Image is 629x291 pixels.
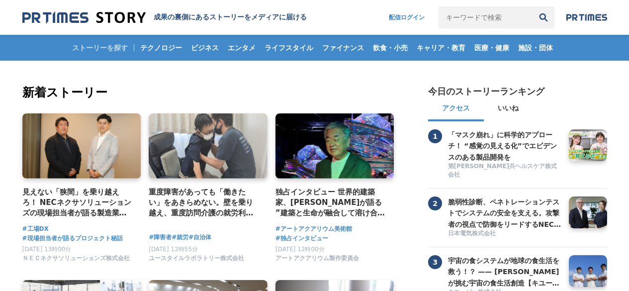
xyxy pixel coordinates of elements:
a: 施設・団体 [514,35,557,61]
a: アートアクアリウム製作委員会 [275,257,359,264]
span: 第[PERSON_NAME]共ヘルスケア株式会社 [448,162,561,179]
h2: 新着ストーリー [22,84,396,101]
a: 独占インタビュー 世界的建築家、[PERSON_NAME]が語る ”建築と生命が融合して溶け合うような世界” アートアクアリウム美術館 GINZA コラボレーション作品「金魚の石庭」 [275,187,386,219]
a: ライフスタイル [261,35,317,61]
span: ビジネス [187,43,223,52]
span: ＮＥＣネクサソリューションズ株式会社 [22,254,130,263]
a: エンタメ [224,35,260,61]
a: 脆弱性診断、ペネトレーションテストでシステムの安全を支える。攻撃者の視点で防御をリードするNECの「リスクハンティングチーム」 [448,196,561,228]
a: #自治体 [188,233,211,242]
span: ファイナンス [318,43,368,52]
a: #現場担当者が語るプロジェクト秘話 [22,234,123,243]
a: キャリア・教育 [413,35,469,61]
span: 施設・団体 [514,43,557,52]
a: 見えない「狭間」を乗り越えろ！ NECネクサソリューションズの現場担当者が語る製造業のDX成功の秘訣 [22,187,133,219]
a: 宇宙の食システムが地球の食生活を救う！？ —— [PERSON_NAME]が挑む宇宙の食生活創造【キユーピー ミライ研究員】 [448,255,561,287]
a: ＮＥＣネクサソリューションズ株式会社 [22,257,130,264]
a: #アートアクアリウム美術館 [275,224,352,234]
a: 第[PERSON_NAME]共ヘルスケア株式会社 [448,162,561,180]
a: 飲食・小売 [369,35,412,61]
h3: 脆弱性診断、ペネトレーションテストでシステムの安全を支える。攻撃者の視点で防御をリードするNECの「リスクハンティングチーム」 [448,196,561,230]
span: 1 [428,129,442,143]
a: #障害者 [149,233,172,242]
h3: 「マスク崩れ」に科学的アプローチ！ “感覚の見える化”でエビデンスのある製品開発を [448,129,561,163]
span: 医療・健康 [470,43,513,52]
a: 重度障害があっても「働きたい」をあきらめない。壁を乗り越え、重度訪問介護の就労利用を[PERSON_NAME][GEOGRAPHIC_DATA]で実現した経営者の挑戦。 [149,187,260,219]
button: アクセス [428,97,484,121]
input: キーワードで検索 [439,6,533,28]
h1: 成果の裏側にあるストーリーをメディアに届ける [154,13,307,22]
span: 2 [428,196,442,210]
img: prtimes [566,13,607,21]
button: いいね [484,97,533,121]
a: ファイナンス [318,35,368,61]
span: [DATE] 12時55分 [149,246,198,253]
span: 飲食・小売 [369,43,412,52]
h3: 宇宙の食システムが地球の食生活を救う！？ —— [PERSON_NAME]が挑む宇宙の食生活創造【キユーピー ミライ研究員】 [448,255,561,289]
span: テクノロジー [136,43,186,52]
a: ビジネス [187,35,223,61]
h2: 今日のストーリーランキング [428,86,544,97]
a: 「マスク崩れ」に科学的アプローチ！ “感覚の見える化”でエビデンスのある製品開発を [448,129,561,161]
a: 医療・健康 [470,35,513,61]
span: 3 [428,255,442,269]
span: [DATE] 12時00分 [275,246,325,253]
span: ユースタイルラボラトリー株式会社 [149,254,244,263]
button: 検索 [533,6,554,28]
a: #工場DX [22,224,49,234]
a: テクノロジー [136,35,186,61]
span: エンタメ [224,43,260,52]
a: #就労 [172,233,188,242]
span: アートアクアリウム製作委員会 [275,254,359,263]
a: 日本電気株式会社 [448,229,561,239]
a: 配信ログイン [379,6,435,28]
span: キャリア・教育 [413,43,469,52]
span: ライフスタイル [261,43,317,52]
img: 成果の裏側にあるストーリーをメディアに届ける [22,11,146,24]
a: ユースタイルラボラトリー株式会社 [149,257,244,264]
span: [DATE] 13時00分 [22,246,72,253]
a: 成果の裏側にあるストーリーをメディアに届ける 成果の裏側にあるストーリーをメディアに届ける [22,11,307,24]
a: #独占インタビュー [275,234,328,243]
span: 日本電気株式会社 [448,229,496,238]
